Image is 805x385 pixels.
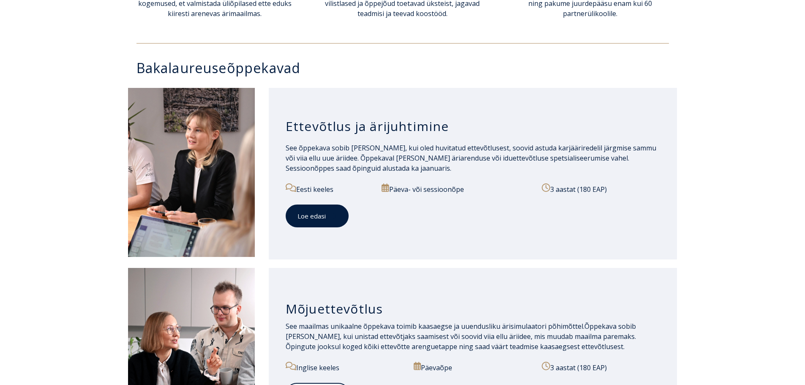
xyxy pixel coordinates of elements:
[286,118,660,134] h3: Ettevõtlus ja ärijuhtimine
[286,301,660,317] h3: Mõjuettevõtlus
[286,205,349,228] a: Loe edasi
[128,88,255,257] img: Ettevõtlus ja ärijuhtimine
[542,362,652,373] p: 3 aastat (180 EAP)
[286,143,656,173] span: See õppekava sobib [PERSON_NAME], kui oled huvitatud ettevõtlusest, soovid astuda karjääriredelil...
[286,322,636,351] span: Õppekava sobib [PERSON_NAME], kui unistad ettevõtjaks saamisest või soovid viia ellu äriidee, mis...
[414,362,532,373] p: Päevaõpe
[382,183,532,194] p: Päeva- või sessioonõpe
[286,322,584,331] span: See maailmas unikaalne õppekava toimib kaasaegse ja uuendusliku ärisimulaatori põhimõttel.
[286,183,372,194] p: Eesti keeles
[542,183,660,194] p: 3 aastat (180 EAP)
[136,60,677,75] h3: Bakalaureuseõppekavad
[286,362,404,373] p: Inglise keeles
